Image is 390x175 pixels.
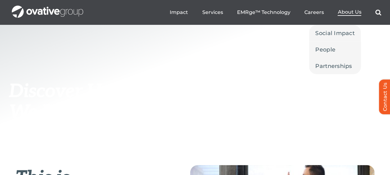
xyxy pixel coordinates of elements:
a: About Us [338,9,361,16]
span: Social Impact [315,29,355,38]
span: Partnerships [315,62,352,70]
a: OG_Full_horizontal_WHT [12,5,83,11]
a: Services [202,9,223,16]
span: About Us [338,9,361,15]
a: EMRge™ Technology [237,9,290,16]
nav: Menu [170,2,381,22]
a: Impact [170,9,188,16]
a: Partnerships [309,58,361,74]
a: Careers [304,9,324,16]
span: We Deliver Measurable Impact [9,101,110,165]
a: Search [375,9,381,16]
span: People [315,45,335,54]
a: People [309,42,361,58]
a: Social Impact [309,25,361,41]
span: Discover How [9,80,128,103]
